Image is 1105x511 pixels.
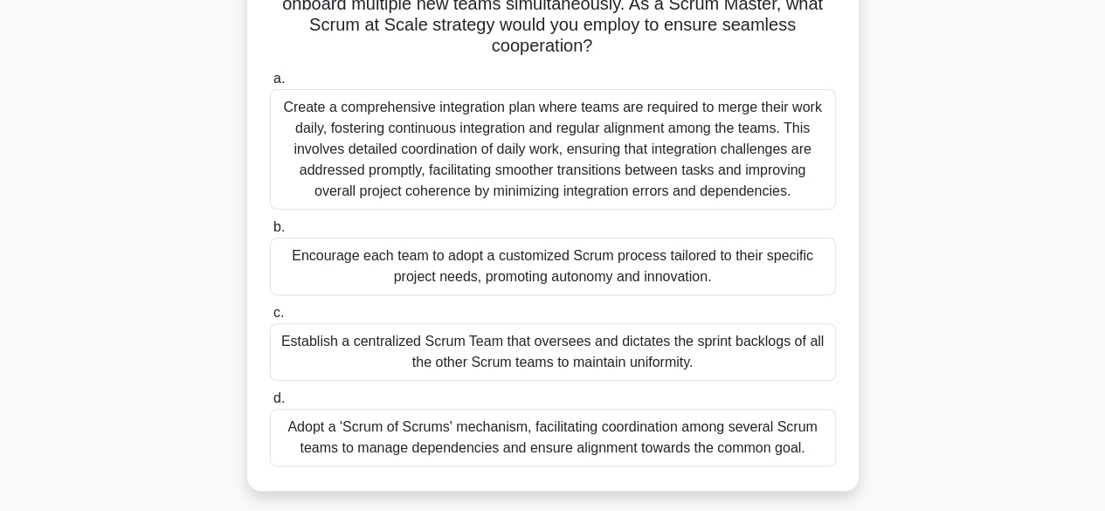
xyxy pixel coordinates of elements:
div: Establish a centralized Scrum Team that oversees and dictates the sprint backlogs of all the othe... [270,323,836,381]
span: b. [273,219,285,234]
div: Adopt a 'Scrum of Scrums' mechanism, facilitating coordination among several Scrum teams to manag... [270,409,836,466]
span: c. [273,305,284,320]
span: d. [273,390,285,405]
div: Encourage each team to adopt a customized Scrum process tailored to their specific project needs,... [270,238,836,295]
div: Create a comprehensive integration plan where teams are required to merge their work daily, foste... [270,89,836,210]
span: a. [273,71,285,86]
